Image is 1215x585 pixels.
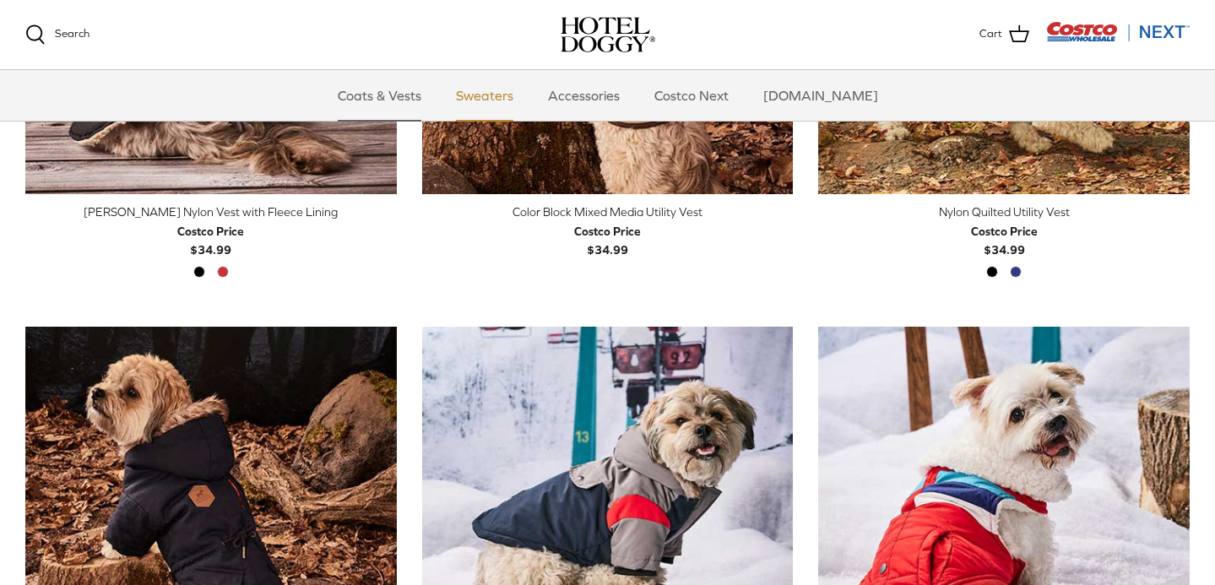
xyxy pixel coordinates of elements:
div: Costco Price [971,222,1038,241]
span: Cart [979,25,1002,43]
div: Costco Price [177,222,244,241]
a: Search [25,24,89,45]
div: Costco Price [574,222,641,241]
b: $34.99 [971,222,1038,257]
b: $34.99 [574,222,641,257]
img: Costco Next [1046,21,1190,42]
div: Nylon Quilted Utility Vest [818,203,1190,221]
b: $34.99 [177,222,244,257]
a: [DOMAIN_NAME] [748,70,893,121]
a: [PERSON_NAME] Nylon Vest with Fleece Lining Costco Price$34.99 [25,203,397,259]
a: Costco Next [639,70,744,121]
a: Nylon Quilted Utility Vest Costco Price$34.99 [818,203,1190,259]
a: Visit Costco Next [1046,32,1190,45]
div: [PERSON_NAME] Nylon Vest with Fleece Lining [25,203,397,221]
a: Cart [979,24,1029,46]
img: hoteldoggycom [561,17,655,52]
span: Search [55,27,89,40]
div: Color Block Mixed Media Utility Vest [422,203,794,221]
a: Coats & Vests [323,70,437,121]
a: Color Block Mixed Media Utility Vest Costco Price$34.99 [422,203,794,259]
a: Accessories [533,70,635,121]
a: hoteldoggy.com hoteldoggycom [561,17,655,52]
a: Sweaters [441,70,529,121]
